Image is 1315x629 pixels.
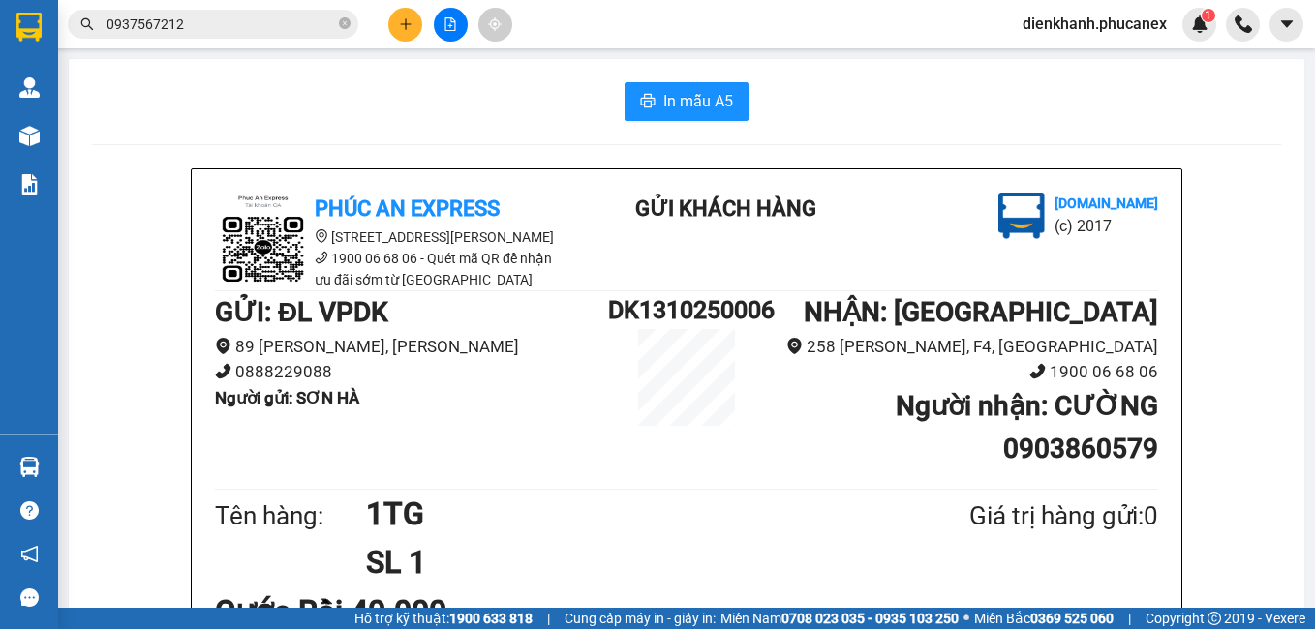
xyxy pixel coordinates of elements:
span: copyright [1208,612,1221,625]
span: Miền Nam [720,608,959,629]
img: logo-vxr [16,13,42,42]
input: Tìm tên, số ĐT hoặc mã đơn [107,14,335,35]
img: warehouse-icon [19,457,40,477]
strong: 0369 525 060 [1030,611,1114,626]
img: solution-icon [19,174,40,195]
span: environment [786,338,803,354]
li: 0888229088 [215,359,608,385]
span: caret-down [1278,15,1296,33]
img: logo.jpg [215,193,312,289]
span: search [80,17,94,31]
img: phone-icon [1235,15,1252,33]
li: 1900 06 68 06 - Quét mã QR để nhận ưu đãi sớm từ [GEOGRAPHIC_DATA] [215,248,564,290]
span: | [1128,608,1131,629]
b: Gửi khách hàng [635,196,816,221]
li: (c) 2017 [1055,214,1158,238]
span: close-circle [339,17,351,29]
span: file-add [443,17,457,31]
h1: 1TG [366,490,875,538]
span: phone [215,363,231,379]
b: Người nhận : CƯỜNG 0903860579 [896,390,1158,464]
span: Miền Bắc [974,608,1114,629]
button: caret-down [1269,8,1303,42]
h1: DK1310250006 [608,291,765,329]
span: Hỗ trợ kỹ thuật: [354,608,533,629]
li: 1900 06 68 06 [765,359,1158,385]
span: question-circle [20,501,39,520]
div: Giá trị hàng gửi: 0 [875,496,1158,536]
span: ⚪️ [963,614,969,622]
button: printerIn mẫu A5 [625,82,749,121]
span: aim [488,17,502,31]
strong: 1900 633 818 [449,611,533,626]
sup: 1 [1202,9,1215,22]
span: message [20,588,39,607]
strong: 0708 023 035 - 0935 103 250 [781,611,959,626]
li: 89 [PERSON_NAME], [PERSON_NAME] [215,334,608,360]
li: 258 [PERSON_NAME], F4, [GEOGRAPHIC_DATA] [765,334,1158,360]
span: printer [640,93,656,111]
b: Phúc An Express [315,196,500,221]
li: [STREET_ADDRESS][PERSON_NAME] [215,226,564,248]
img: warehouse-icon [19,77,40,98]
button: aim [478,8,512,42]
span: phone [1029,363,1046,379]
button: file-add [434,8,468,42]
span: Cung cấp máy in - giấy in: [565,608,716,629]
b: GỬI : ĐL VPDK [215,296,388,328]
span: phone [315,251,328,264]
img: icon-new-feature [1191,15,1208,33]
b: Người gửi : SƠN HÀ [215,388,359,407]
span: environment [315,229,328,243]
span: notification [20,545,39,563]
div: Tên hàng: [215,496,366,536]
button: plus [388,8,422,42]
span: dienkhanh.phucanex [1007,12,1182,36]
span: In mẫu A5 [663,89,733,113]
b: [DOMAIN_NAME] [1055,195,1158,211]
span: | [547,608,550,629]
span: 1 [1205,9,1211,22]
b: NHẬN : [GEOGRAPHIC_DATA] [804,296,1158,328]
span: plus [399,17,413,31]
h1: SL 1 [366,538,875,586]
span: close-circle [339,15,351,34]
img: logo.jpg [998,193,1045,239]
span: environment [215,338,231,354]
img: warehouse-icon [19,126,40,146]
